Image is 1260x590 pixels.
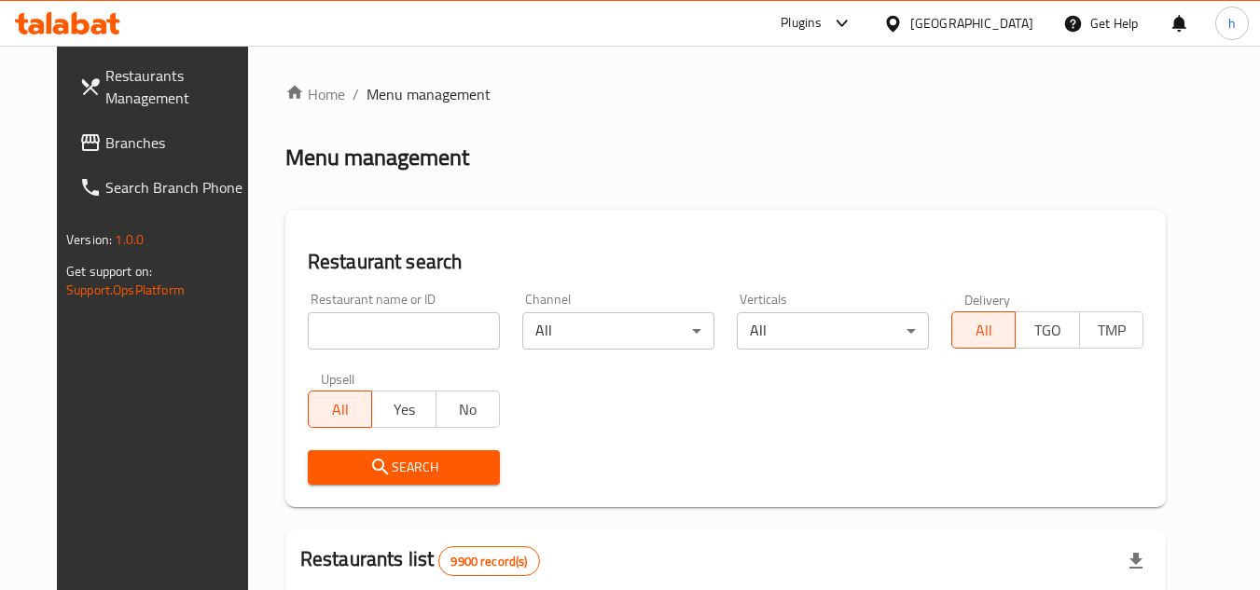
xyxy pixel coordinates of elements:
button: All [308,391,372,428]
button: TGO [1015,311,1079,349]
a: Support.OpsPlatform [66,278,185,302]
a: Branches [64,120,268,165]
span: All [316,396,365,423]
div: All [737,312,929,350]
button: TMP [1079,311,1143,349]
button: All [951,311,1016,349]
span: Get support on: [66,259,152,283]
button: Search [308,450,500,485]
input: Search for restaurant name or ID.. [308,312,500,350]
a: Search Branch Phone [64,165,268,210]
span: Branches [105,131,253,154]
button: No [436,391,500,428]
h2: Restaurant search [308,248,1143,276]
span: Version: [66,227,112,252]
div: Plugins [781,12,822,34]
div: All [522,312,714,350]
h2: Menu management [285,143,469,172]
span: TMP [1087,317,1136,344]
span: Restaurants Management [105,64,253,109]
div: Total records count [438,546,539,576]
span: Search Branch Phone [105,176,253,199]
label: Delivery [964,293,1011,306]
span: 1.0.0 [115,227,144,252]
span: All [960,317,1008,344]
span: No [444,396,492,423]
span: TGO [1023,317,1072,344]
span: 9900 record(s) [439,553,538,570]
li: / [353,83,359,105]
button: Yes [371,391,436,428]
span: Search [323,456,485,479]
span: h [1228,13,1236,34]
div: [GEOGRAPHIC_DATA] [910,13,1033,34]
nav: breadcrumb [285,83,1166,105]
a: Home [285,83,345,105]
span: Menu management [367,83,491,105]
div: Export file [1114,539,1158,583]
span: Yes [380,396,428,423]
label: Upsell [321,372,355,385]
a: Restaurants Management [64,53,268,120]
h2: Restaurants list [300,545,540,576]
